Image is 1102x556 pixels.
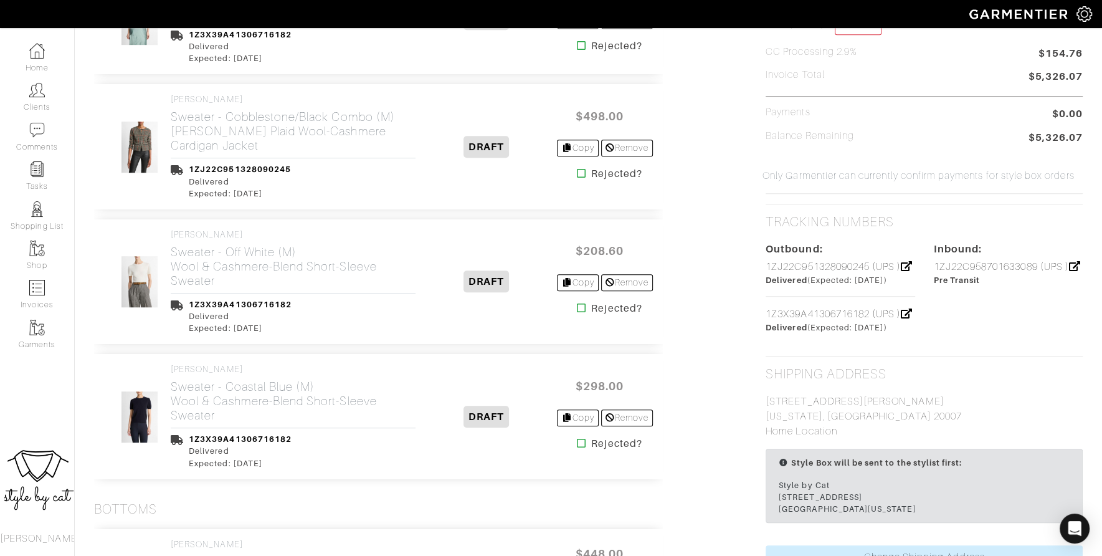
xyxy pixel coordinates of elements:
div: Style by Cat [779,479,1070,491]
span: DRAFT [463,136,509,158]
span: Delivered [766,323,807,332]
div: Inbound: [934,242,1083,257]
img: reminder-icon-8004d30b9f0a5d33ae49ab947aed9ed385cf756f9e5892f1edd6e32f2345188e.png [29,161,45,177]
img: dashboard-icon-dbcd8f5a0b271acd01030246c82b418ddd0df26cd7fceb0bd07c9910d44c42f6.png [29,43,45,59]
a: 1ZJ22C951328090245 (UPS ) [766,261,913,272]
h5: Balance Remaining [766,130,854,142]
img: gear-icon-white-bd11855cb880d31180b6d7d6211b90ccbf57a29d726f0c71d8c61bd08dd39cc2.png [1076,6,1092,22]
a: [PERSON_NAME] Sweater - Cobblestone/Black Combo (M)[PERSON_NAME] Plaid Wool-Cashmere Cardigan Jacket [171,94,416,153]
a: Copy [557,274,599,291]
img: pYsFYEsBVAxgETtbkjctApaY [121,256,159,308]
div: (Expected: [DATE]) [766,274,914,286]
img: garments-icon-b7da505a4dc4fd61783c78ac3ca0ef83fa9d6f193b1c9dc38574b1d14d53ca28.png [29,241,45,256]
span: Pre Transit [934,276,981,285]
strong: Rejected? [591,301,642,316]
a: Copy [557,140,599,156]
div: [STREET_ADDRESS] [779,491,1070,503]
img: garmentier-logo-header-white-b43fb05a5012e4ada735d5af1a66efaba907eab6374d6393d1fbf88cb4ef424d.png [963,3,1076,25]
strong: Rejected? [591,436,642,451]
a: Remove [601,140,653,156]
div: Expected: [DATE] [189,188,291,199]
a: 1Z3X39A41306716182 (UPS ) [766,309,913,320]
a: Copy [557,410,599,426]
span: $208.60 [562,237,637,264]
div: Outbound: [766,242,914,257]
h4: [PERSON_NAME] [171,539,366,550]
h5: CC Processing 2.9% [766,46,857,58]
span: Only Garmentier can currently confirm payments for style box orders [762,168,1074,183]
span: Delivered [766,276,807,285]
a: 1Z3X39A41306716182 [189,434,292,444]
div: Expected: [DATE] [189,322,292,334]
div: Expected: [DATE] [189,458,292,469]
img: orders-icon-0abe47150d42831381b5fb84f609e132dff9fe21cb692f30cb5eec754e2cba89.png [29,280,45,295]
p: [STREET_ADDRESS][PERSON_NAME] [US_STATE], [GEOGRAPHIC_DATA] 20007 Home Location [766,394,1083,439]
a: Remove [601,410,653,426]
div: Delivered [189,445,292,457]
span: $498.00 [562,103,637,130]
h2: Shipping Address [766,367,886,382]
div: Open Intercom Messenger [1060,514,1090,544]
div: Expected: [DATE] [189,52,292,64]
a: [PERSON_NAME] Sweater - Off White (M)Wool & Cashmere-Blend Short-Sleeve Sweater [171,229,416,288]
h3: Bottoms [94,502,157,517]
div: [GEOGRAPHIC_DATA][US_STATE] [779,503,1070,515]
div: (Expected: [DATE]) [766,322,914,333]
h2: Sweater - Cobblestone/Black Combo (M) [PERSON_NAME] Plaid Wool-Cashmere Cardigan Jacket [171,110,416,153]
h4: [PERSON_NAME] [171,229,416,240]
span: DRAFT [463,406,509,428]
div: Delivered [189,310,292,322]
h2: Sweater - Off White (M) Wool & Cashmere-Blend Short-Sleeve Sweater [171,245,416,288]
img: comment-icon-a0a6a9ef722e966f86d9cbdc48e553b5cf19dbc54f86b18d962a5391bc8f6eb6.png [29,122,45,138]
span: DRAFT [463,271,509,292]
strong: Rejected? [591,166,642,181]
a: 1ZJ22C958701633089 (UPS ) [934,261,1081,272]
img: garments-icon-b7da505a4dc4fd61783c78ac3ca0ef83fa9d6f193b1c9dc38574b1d14d53ca28.png [29,320,45,335]
span: $154.76 [1038,46,1083,63]
a: Remove [601,274,653,291]
span: $5,326.07 [1028,130,1083,147]
span: $0.00 [1052,107,1083,122]
span: $5,326.07 [1028,69,1083,86]
span: Style Box will be sent to the stylist first: [791,458,962,467]
div: Delivered [189,176,291,188]
h2: Sweater - Coastal Blue (M) Wool & Cashmere-Blend Short-Sleeve Sweater [171,380,416,423]
img: stylists-icon-eb353228a002819b7ec25b43dbf5f0378dd9e0616d9560372ff212230b889e62.png [29,201,45,217]
img: N6dbKkf3gobAN2ucmgSGBqhB [121,121,159,173]
a: 1ZJ22C951328090245 [189,165,291,174]
div: Delivered [189,41,292,52]
h4: [PERSON_NAME] [171,364,416,375]
h5: Payments [766,107,810,118]
a: 1Z3X39A41306716182 [189,30,292,39]
img: VKRY3v5KHUi8iT6u5ytxitdo [121,391,159,443]
a: [PERSON_NAME] Sweater - Coastal Blue (M)Wool & Cashmere-Blend Short-Sleeve Sweater [171,364,416,423]
strong: Rejected? [591,39,642,54]
a: 1Z3X39A41306716182 [189,300,292,309]
h5: Invoice Total [766,69,825,81]
h4: [PERSON_NAME] [171,94,416,105]
h2: Tracking numbers [766,214,894,230]
span: $298.00 [562,373,637,400]
img: clients-icon-6bae9207a08558b7cb47a8932f037763ab4055f8c8b6bfacd5dc20c3e0201464.png [29,82,45,98]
